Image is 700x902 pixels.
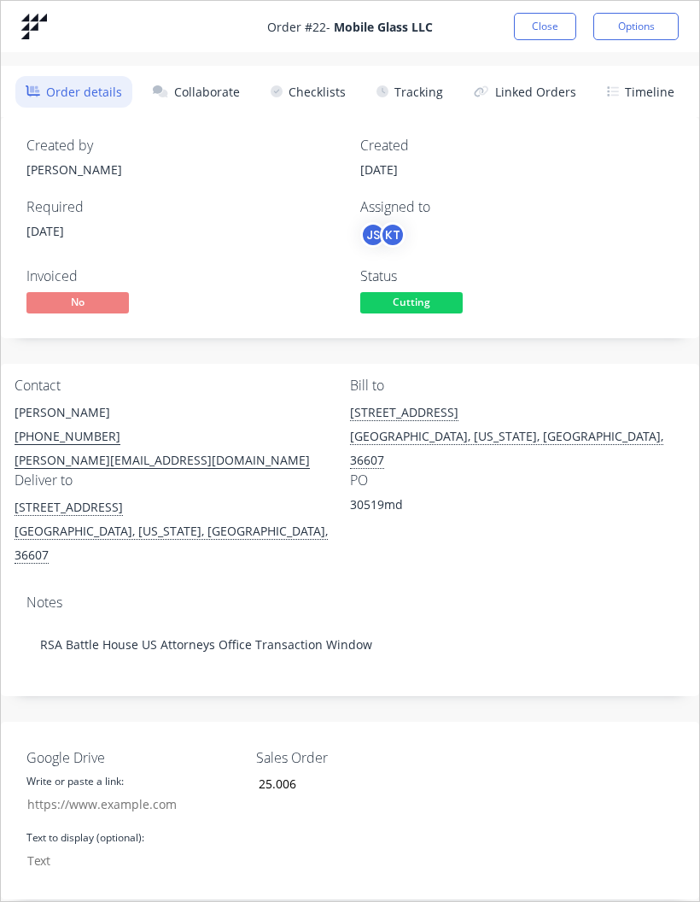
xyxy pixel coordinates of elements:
button: JSKT [360,222,405,248]
button: Cutting [360,292,463,318]
input: Text [18,848,221,874]
div: [STREET_ADDRESS][GEOGRAPHIC_DATA], [US_STATE], [GEOGRAPHIC_DATA], 36607 [15,495,350,567]
span: Cutting [360,292,463,313]
div: Deliver to [15,472,350,489]
div: Created by [26,138,340,154]
div: Contact [15,378,350,394]
div: Bill to [350,378,685,394]
div: PO [350,472,685,489]
button: Order details [15,76,133,108]
label: Google Drive [26,747,240,768]
span: [DATE] [360,161,398,178]
div: Created [360,138,674,154]
div: RSA Battle House US Attorneys Office Transaction Window [26,618,674,671]
label: Write or paste a link: [26,774,124,789]
button: Checklists [260,76,356,108]
div: KT [380,222,405,248]
div: [PERSON_NAME] [15,401,350,425]
label: Sales Order [256,747,470,768]
div: Assigned to [360,199,674,215]
div: Status [360,268,674,284]
button: Close [514,13,576,40]
div: JS [360,222,386,248]
div: [PERSON_NAME][PHONE_NUMBER][PERSON_NAME][EMAIL_ADDRESS][DOMAIN_NAME] [15,401,350,472]
button: Options [593,13,679,40]
input: Enter number... [244,771,470,797]
div: Notes [26,594,674,611]
div: [STREET_ADDRESS][GEOGRAPHIC_DATA], [US_STATE], [GEOGRAPHIC_DATA], 36607 [350,401,685,472]
button: Tracking [366,76,453,108]
span: [DATE] [26,223,64,239]
button: Linked Orders [464,76,586,108]
div: Required [26,199,340,215]
span: Order # 22 - [267,18,433,36]
div: Invoiced [26,268,340,284]
span: No [26,292,129,313]
button: Timeline [597,76,685,108]
img: Factory [21,14,47,39]
div: [PERSON_NAME] [26,161,340,179]
label: Text to display (optional): [26,830,144,846]
strong: Mobile Glass LLC [334,19,433,35]
input: https://www.example.com [18,792,221,817]
button: Collaborate [143,76,250,108]
div: 30519md [350,495,563,519]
